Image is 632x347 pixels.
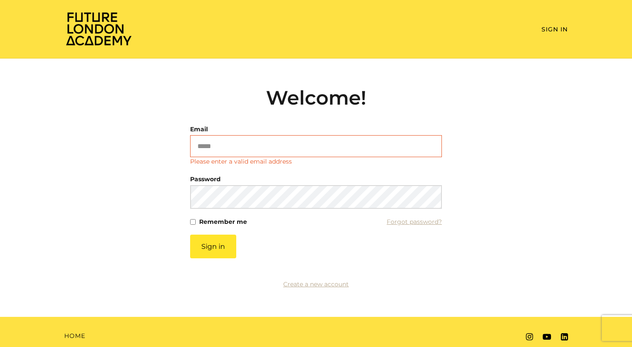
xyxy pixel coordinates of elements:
[541,25,568,33] a: Sign In
[190,86,442,109] h2: Welcome!
[283,280,349,288] a: Create a new account
[64,11,133,46] img: Home Page
[190,157,292,166] p: Please enter a valid email address
[199,216,247,228] label: Remember me
[190,173,221,185] label: Password
[387,216,442,228] a: Forgot password?
[190,235,236,258] button: Sign in
[190,123,208,135] label: Email
[64,332,85,341] a: Home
